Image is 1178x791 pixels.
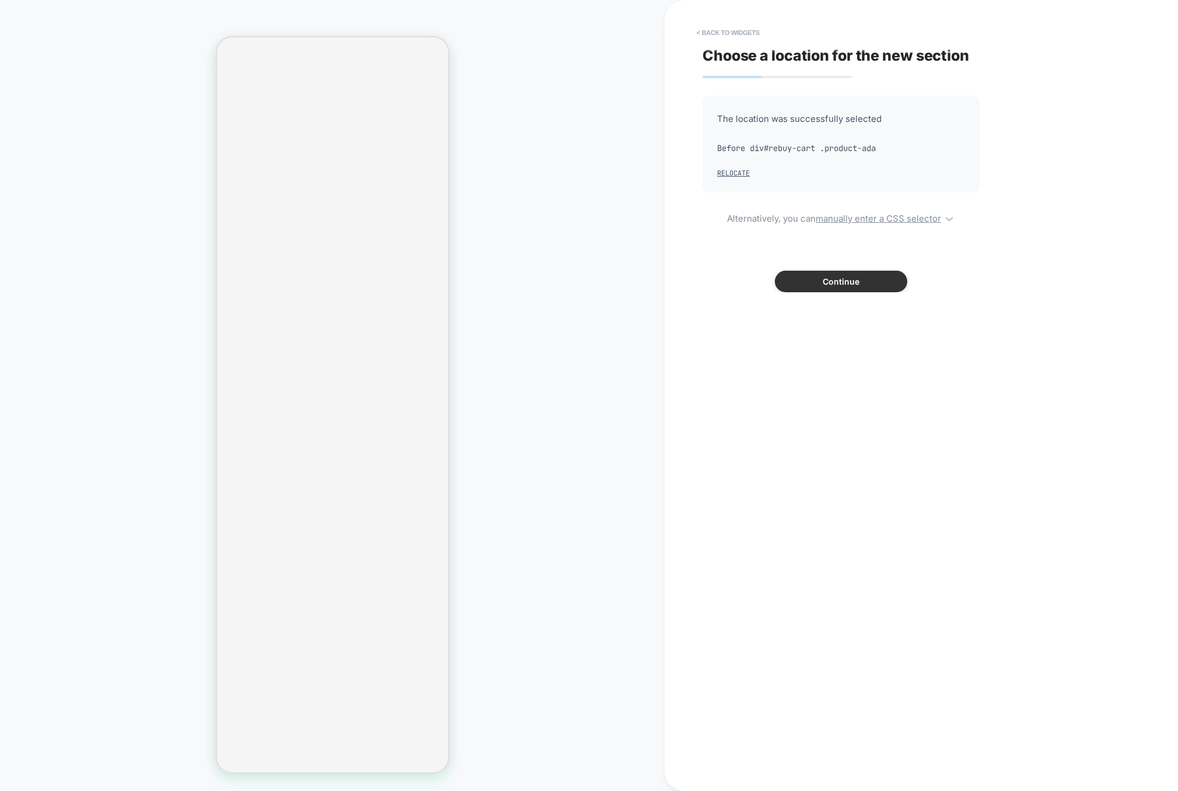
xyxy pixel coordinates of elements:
[717,139,965,157] span: Before div#rebuy-cart .product-ada
[775,271,907,292] button: Continue
[717,169,750,178] button: Relocate
[816,213,941,224] u: manually enter a CSS selector
[691,23,765,42] button: < Back to widgets
[702,210,980,224] span: Alternatively, you can
[702,47,969,64] span: Choose a location for the new section
[717,110,965,128] span: The location was successfully selected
